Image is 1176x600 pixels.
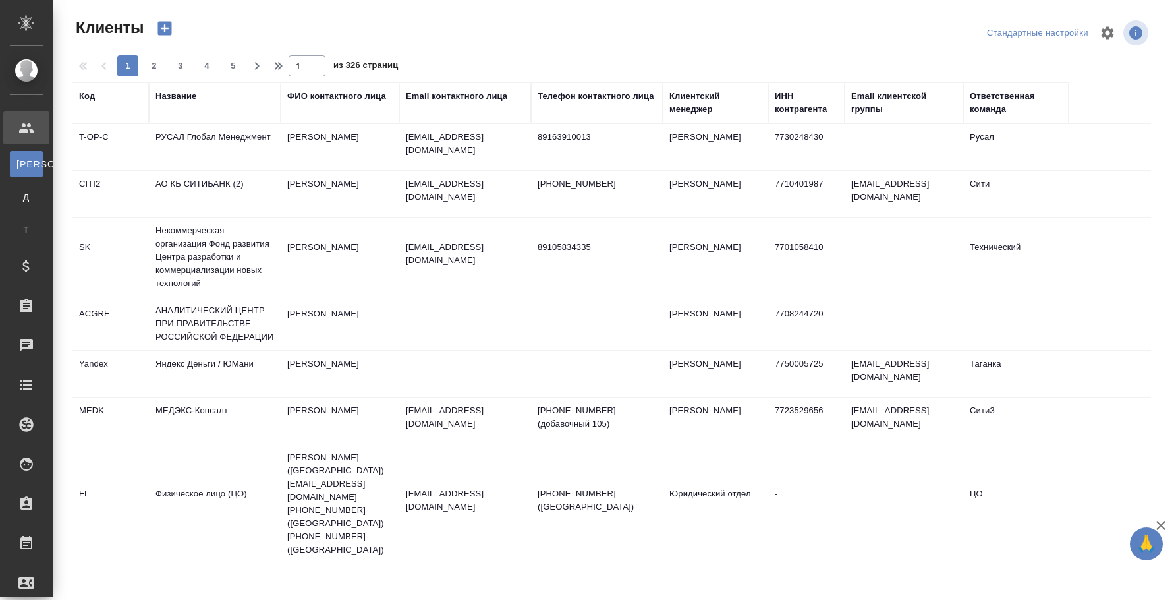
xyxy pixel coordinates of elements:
td: Яндекс Деньги / ЮМани [149,351,281,397]
p: [EMAIL_ADDRESS][DOMAIN_NAME] [406,177,524,204]
span: Д [16,191,36,204]
span: 2 [144,59,165,73]
a: Т [10,217,43,243]
td: Сити3 [963,398,1069,444]
td: Физическое лицо (ЦО) [149,481,281,527]
p: [EMAIL_ADDRESS][DOMAIN_NAME] [406,404,524,431]
span: Настроить таблицу [1092,17,1123,49]
div: Название [155,90,196,103]
td: Таганка [963,351,1069,397]
td: [PERSON_NAME] [663,171,768,217]
td: [PERSON_NAME] [281,351,399,397]
td: T-OP-C [72,124,149,170]
td: Юридический отдел [663,481,768,527]
a: Д [10,184,43,210]
p: [EMAIL_ADDRESS][DOMAIN_NAME] [406,131,524,157]
td: Некоммерческая организация Фонд развития Центра разработки и коммерциализации новых технологий [149,218,281,297]
p: 89163910013 [538,131,656,144]
td: [EMAIL_ADDRESS][DOMAIN_NAME] [845,398,963,444]
td: [PERSON_NAME] [281,171,399,217]
a: [PERSON_NAME] [10,151,43,177]
span: Посмотреть информацию [1123,20,1151,45]
div: Ответственная команда [970,90,1062,116]
span: Клиенты [72,17,144,38]
td: [PERSON_NAME] [663,351,768,397]
div: Email контактного лица [406,90,507,103]
span: 4 [196,59,217,73]
span: из 326 страниц [333,57,398,76]
p: [PHONE_NUMBER] ([GEOGRAPHIC_DATA]) [538,487,656,514]
td: Русал [963,124,1069,170]
span: Т [16,224,36,237]
td: Технический [963,234,1069,280]
span: 5 [223,59,244,73]
td: MEDK [72,398,149,444]
p: [EMAIL_ADDRESS][DOMAIN_NAME] [406,487,524,514]
button: 3 [170,55,191,76]
div: Код [79,90,95,103]
td: 7723529656 [768,398,845,444]
td: 7750005725 [768,351,845,397]
td: 7701058410 [768,234,845,280]
td: РУСАЛ Глобал Менеджмент [149,124,281,170]
span: [PERSON_NAME] [16,158,36,171]
td: [PERSON_NAME] [281,234,399,280]
td: ACGRF [72,301,149,347]
div: Клиентский менеджер [669,90,762,116]
p: [EMAIL_ADDRESS][DOMAIN_NAME] [406,241,524,267]
td: [PERSON_NAME] [281,301,399,347]
div: Телефон контактного лица [538,90,654,103]
td: Yandex [72,351,149,397]
p: [PHONE_NUMBER] [538,177,656,191]
td: [PERSON_NAME] [281,398,399,444]
button: 5 [223,55,244,76]
div: split button [984,23,1092,44]
td: SK [72,234,149,280]
td: [EMAIL_ADDRESS][DOMAIN_NAME] [845,351,963,397]
td: АО КБ СИТИБАНК (2) [149,171,281,217]
td: 7730248430 [768,124,845,170]
td: 7708244720 [768,301,845,347]
button: 🙏 [1130,527,1163,560]
td: [PERSON_NAME] [663,301,768,347]
button: Создать [149,17,181,40]
td: 7710401987 [768,171,845,217]
div: ФИО контактного лица [287,90,386,103]
td: [PERSON_NAME] [281,124,399,170]
td: [PERSON_NAME] [663,124,768,170]
td: [PERSON_NAME] [663,234,768,280]
span: 🙏 [1135,530,1158,558]
p: 89105834335 [538,241,656,254]
button: 2 [144,55,165,76]
p: [PHONE_NUMBER] (добавочный 105) [538,404,656,431]
span: 3 [170,59,191,73]
td: [EMAIL_ADDRESS][DOMAIN_NAME] [845,171,963,217]
td: [PERSON_NAME] ([GEOGRAPHIC_DATA]) [EMAIL_ADDRESS][DOMAIN_NAME] [PHONE_NUMBER] ([GEOGRAPHIC_DATA])... [281,444,399,563]
td: [PERSON_NAME] [663,398,768,444]
div: ИНН контрагента [775,90,838,116]
td: МЕДЭКС-Консалт [149,398,281,444]
td: - [768,481,845,527]
button: 4 [196,55,217,76]
td: CITI2 [72,171,149,217]
td: FL [72,481,149,527]
td: ЦО [963,481,1069,527]
div: Email клиентской группы [851,90,957,116]
td: Сити [963,171,1069,217]
td: АНАЛИТИЧЕСКИЙ ЦЕНТР ПРИ ПРАВИТЕЛЬСТВЕ РОССИЙСКОЙ ФЕДЕРАЦИИ [149,297,281,350]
